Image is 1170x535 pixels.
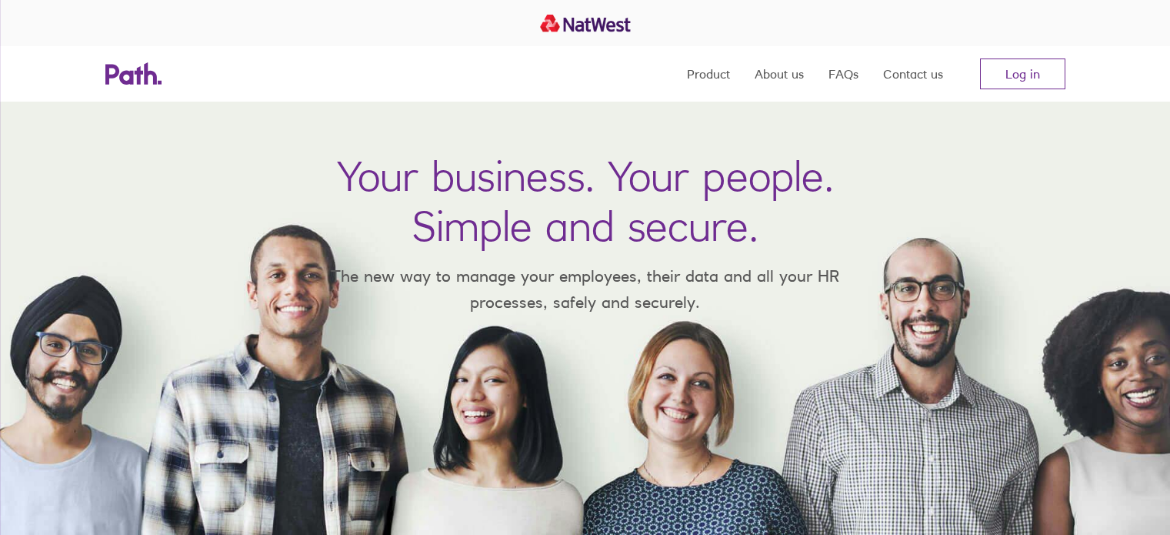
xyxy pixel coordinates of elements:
a: Log in [980,59,1065,89]
a: Product [687,46,730,102]
a: Contact us [883,46,943,102]
h1: Your business. Your people. Simple and secure. [337,151,834,251]
a: About us [755,46,804,102]
p: The new way to manage your employees, their data and all your HR processes, safely and securely. [308,263,862,315]
a: FAQs [828,46,858,102]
